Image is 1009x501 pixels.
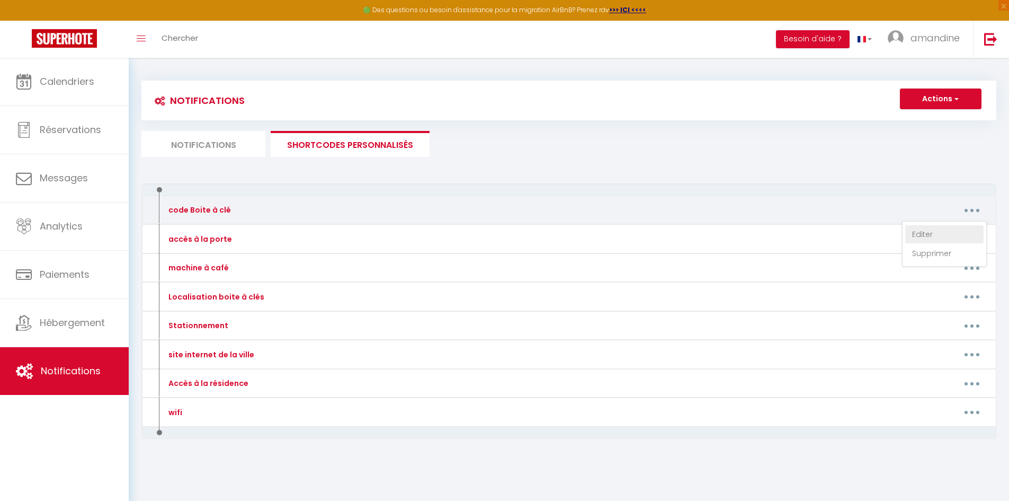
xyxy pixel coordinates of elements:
[162,32,198,43] span: Chercher
[905,244,984,262] a: Supprimer
[41,364,101,377] span: Notifications
[166,407,182,418] div: wifi
[141,131,265,157] li: Notifications
[880,21,973,58] a: ... amandine
[40,123,101,136] span: Réservations
[609,5,646,14] a: >>> ICI <<<<
[166,204,231,216] div: code Boite à clé
[154,21,206,58] a: Chercher
[40,219,83,233] span: Analytics
[40,75,94,88] span: Calendriers
[910,31,960,45] span: amandine
[271,131,430,157] li: SHORTCODES PERSONNALISÉS
[40,171,88,184] span: Messages
[166,349,254,361] div: site internet de la ville
[166,262,229,274] div: machine à café
[149,89,245,112] h3: Notifications
[166,233,232,245] div: accès à la porte
[166,320,228,331] div: Stationnement
[166,291,264,303] div: Localisation boite à clés
[984,32,997,46] img: logout
[905,225,984,243] a: Editer
[32,29,97,48] img: Super Booking
[166,377,248,389] div: Accès à la résidence
[900,89,981,110] button: Actions
[776,30,850,48] button: Besoin d'aide ?
[888,30,904,46] img: ...
[40,268,90,281] span: Paiements
[40,316,105,329] span: Hébergement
